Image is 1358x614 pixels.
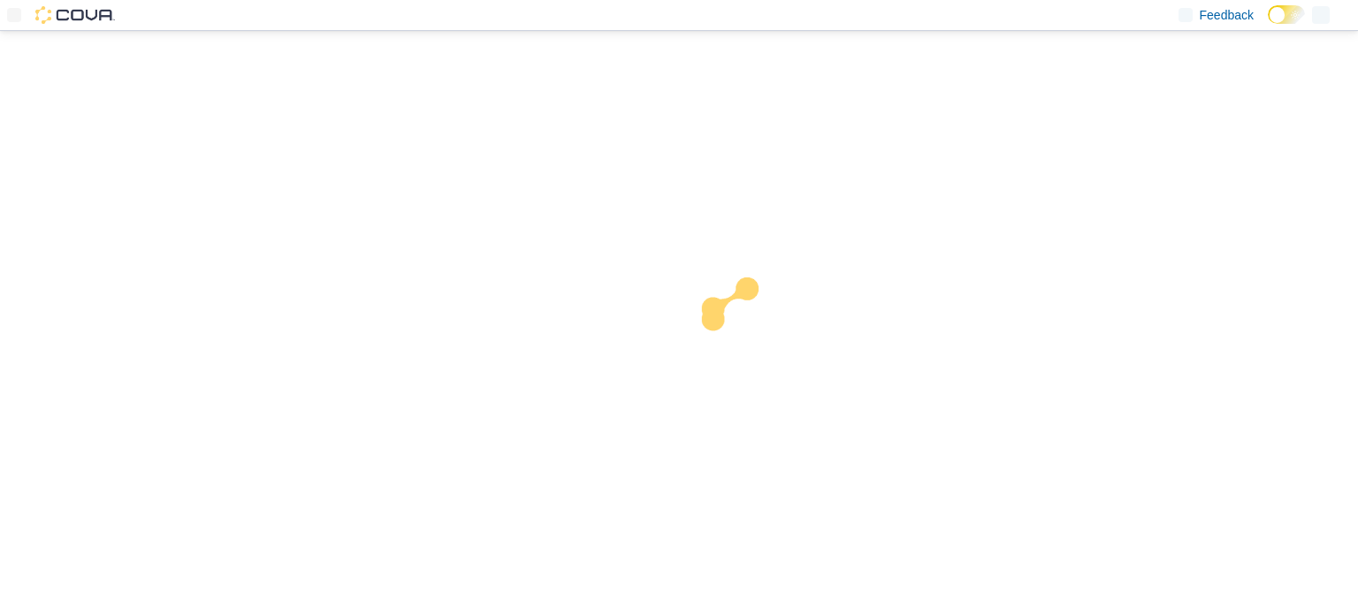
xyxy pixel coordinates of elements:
input: Dark Mode [1268,5,1305,24]
span: Dark Mode [1268,24,1269,25]
span: Feedback [1200,6,1254,24]
img: Cova [35,6,115,24]
img: cova-loader [679,264,812,397]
